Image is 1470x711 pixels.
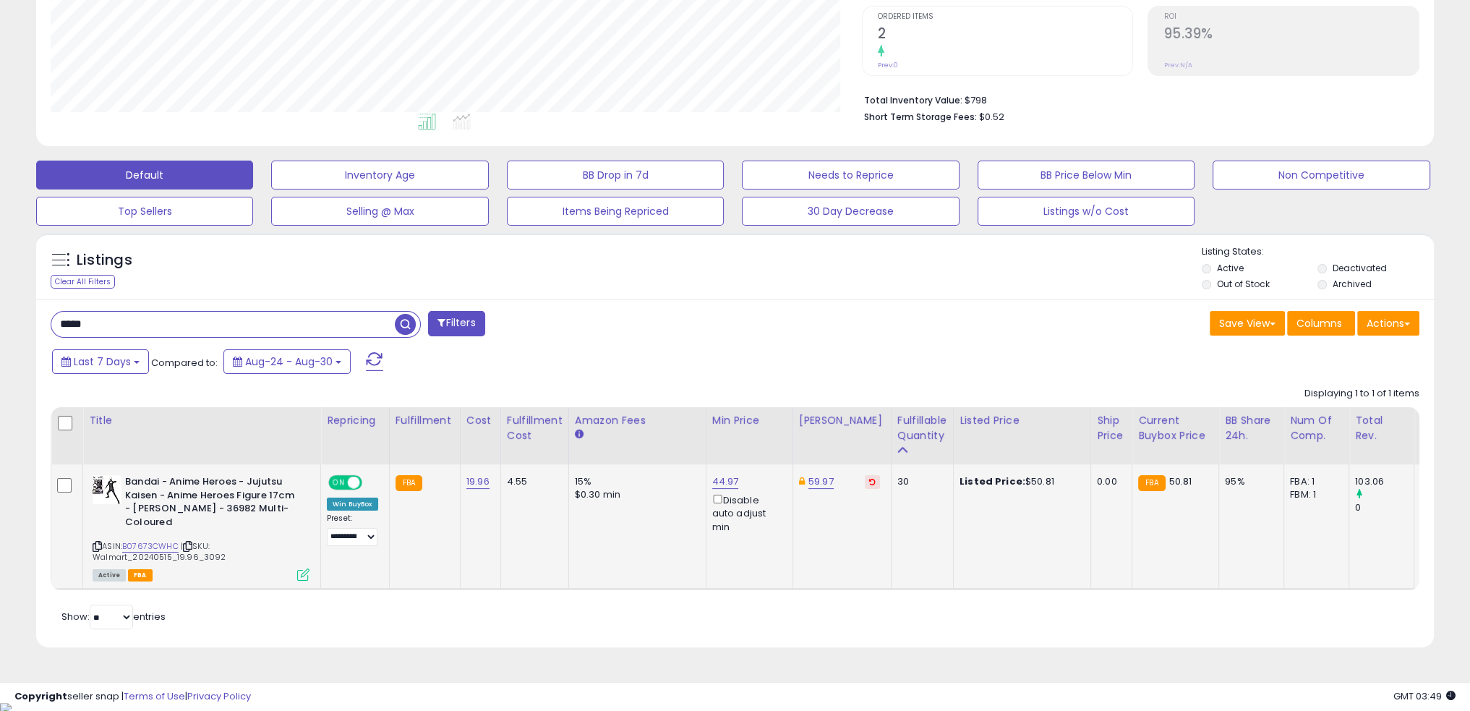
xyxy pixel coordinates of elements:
button: BB Drop in 7d [507,161,724,190]
div: ASIN: [93,475,309,579]
span: Compared to: [151,356,218,370]
button: Save View [1210,311,1285,336]
span: All listings currently available for purchase on Amazon [93,569,126,582]
b: Short Term Storage Fees: [864,111,977,123]
button: Last 7 Days [52,349,149,374]
span: FBA [128,569,153,582]
a: Terms of Use [124,689,185,703]
span: Columns [1296,316,1342,331]
button: BB Price Below Min [978,161,1195,190]
div: FBM: 1 [1290,488,1338,501]
div: Fulfillment Cost [507,413,563,443]
button: Selling @ Max [271,197,488,226]
span: Last 7 Days [74,354,131,369]
b: Bandai - Anime Heroes - Jujutsu Kaisen - Anime Heroes Figure 17cm - [PERSON_NAME] - 36982 Multi-C... [125,475,301,532]
p: Listing States: [1202,245,1434,259]
div: Fulfillable Quantity [897,413,947,443]
div: Total Rev. [1355,413,1408,443]
label: Out of Stock [1217,278,1270,290]
button: Filters [428,311,484,336]
span: 50.81 [1169,474,1192,488]
h5: Listings [77,250,132,271]
h2: 2 [878,25,1133,45]
a: B07673CWHC [122,540,179,553]
div: Num of Comp. [1290,413,1343,443]
button: Top Sellers [36,197,253,226]
div: Amazon Fees [575,413,700,428]
span: Aug-24 - Aug-30 [245,354,333,369]
button: Inventory Age [271,161,488,190]
button: Non Competitive [1213,161,1430,190]
span: ROI [1163,13,1419,21]
label: Archived [1333,278,1372,290]
div: Clear All Filters [51,275,115,289]
label: Deactivated [1333,262,1387,274]
div: Cost [466,413,495,428]
span: $0.52 [979,110,1004,124]
div: $50.81 [960,475,1080,488]
div: Repricing [327,413,383,428]
a: Privacy Policy [187,689,251,703]
div: 4.55 [507,475,557,488]
button: Default [36,161,253,190]
button: 30 Day Decrease [742,197,959,226]
div: Current Buybox Price [1138,413,1213,443]
a: 19.96 [466,474,490,489]
small: FBA [396,475,422,491]
span: ON [330,477,348,489]
span: OFF [360,477,383,489]
strong: Copyright [14,689,67,703]
h2: 95.39% [1163,25,1419,45]
small: Prev: 0 [878,61,898,69]
div: BB Share 24h. [1225,413,1278,443]
button: Columns [1287,311,1355,336]
a: 59.97 [808,474,834,489]
div: Listed Price [960,413,1085,428]
button: Needs to Reprice [742,161,959,190]
div: $0.30 min [575,488,695,501]
button: Aug-24 - Aug-30 [223,349,351,374]
a: 44.97 [712,474,739,489]
b: Listed Price: [960,474,1025,488]
div: Preset: [327,514,378,546]
div: Disable auto adjust min [712,492,782,534]
label: Active [1217,262,1244,274]
div: 103.06 [1355,475,1414,488]
div: Ship Price [1097,413,1126,443]
div: 0 [1355,501,1414,514]
div: 0.00 [1097,475,1121,488]
span: 2025-09-7 03:49 GMT [1393,689,1456,703]
small: Amazon Fees. [575,428,584,441]
div: Min Price [712,413,787,428]
b: Total Inventory Value: [864,94,962,106]
div: [PERSON_NAME] [799,413,885,428]
div: 15% [575,475,695,488]
button: Listings w/o Cost [978,197,1195,226]
div: Displaying 1 to 1 of 1 items [1304,387,1419,401]
small: FBA [1138,475,1165,491]
small: Prev: N/A [1163,61,1192,69]
button: Actions [1357,311,1419,336]
li: $798 [864,90,1409,108]
img: 41mnPUgNv5L._SL40_.jpg [93,475,121,504]
button: Items Being Repriced [507,197,724,226]
span: Show: entries [61,610,166,623]
div: FBA: 1 [1290,475,1338,488]
div: 95% [1225,475,1273,488]
span: Ordered Items [878,13,1133,21]
div: 30 [897,475,942,488]
div: Win BuyBox [327,498,378,511]
div: Fulfillment [396,413,454,428]
div: Title [89,413,315,428]
span: | SKU: Walmart_20240515_19.96_3092 [93,540,226,562]
div: seller snap | | [14,690,251,704]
